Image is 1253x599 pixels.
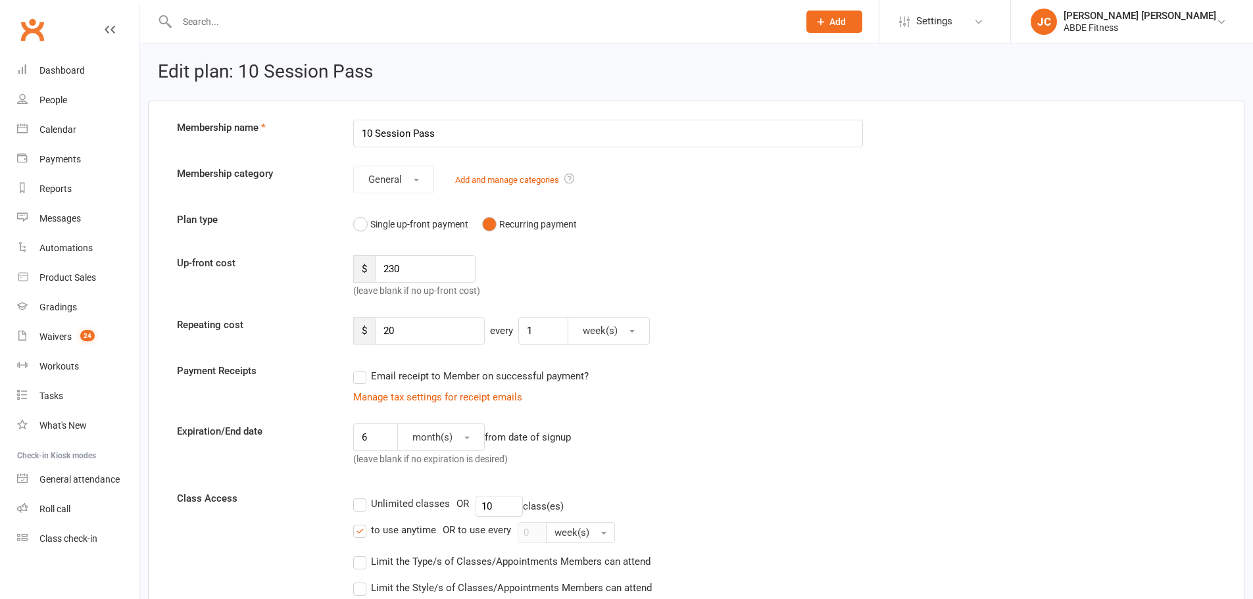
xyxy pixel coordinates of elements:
span: $ [353,255,375,283]
div: General attendance [39,474,120,485]
label: Payment Receipts [167,363,343,379]
span: Settings [916,7,952,36]
label: Up-front cost [167,255,343,271]
span: General [368,174,402,185]
div: Reports [39,183,72,194]
span: (leave blank if no up-front cost) [353,285,480,296]
a: Automations [17,233,139,263]
button: Single up-front payment [353,212,468,237]
label: Email receipt to Member on successful payment? [353,368,589,384]
a: What's New [17,411,139,441]
label: Limit the Style/s of Classes/Appointments Members can attend [353,580,652,596]
span: (leave blank if no expiration is desired) [353,454,508,464]
a: Gradings [17,293,139,322]
a: Payments [17,145,139,174]
div: Waivers [39,331,72,342]
input: Search... [173,12,789,31]
span: month(s) [412,431,453,443]
div: Messages [39,213,81,224]
a: Tasks [17,381,139,411]
a: Calendar [17,115,139,145]
div: to use anytime [371,522,436,536]
button: week(s) [568,317,650,345]
a: Product Sales [17,263,139,293]
div: OR to use every [443,522,511,538]
a: Add and manage categories [455,175,559,185]
div: Tasks [39,391,63,401]
div: Unlimited classes [371,496,450,510]
label: Class Access [167,491,343,506]
div: Workouts [39,361,79,371]
div: ABDE Fitness [1064,22,1216,34]
span: week(s) [583,325,618,337]
a: General attendance kiosk mode [17,465,139,494]
a: People [17,85,139,115]
a: Clubworx [16,13,49,46]
a: Manage tax settings for receipt emails [353,391,522,403]
span: week(s) [554,527,589,539]
div: Payments [39,154,81,164]
button: General [353,166,434,193]
label: Limit the Type/s of Classes/Appointments Members can attend [353,554,651,569]
div: Calendar [39,124,76,135]
a: Class kiosk mode [17,524,139,554]
h2: Edit plan: 10 Session Pass [158,62,1235,82]
label: Expiration/End date [167,423,343,439]
a: Reports [17,174,139,204]
a: Roll call [17,494,139,524]
div: Product Sales [39,272,96,283]
div: Class check-in [39,533,97,544]
a: Workouts [17,352,139,381]
span: $ [353,317,375,345]
div: from date of signup [485,429,571,445]
a: Dashboard [17,56,139,85]
div: Gradings [39,302,77,312]
div: People [39,95,67,105]
input: Enter membership name [353,120,863,147]
span: Add [829,16,846,27]
label: Plan type [167,212,343,228]
div: What's New [39,420,87,431]
label: Membership category [167,166,343,181]
div: every [485,317,518,345]
div: OR [456,496,469,512]
button: month(s) [397,423,485,451]
label: Repeating cost [167,317,343,333]
div: [PERSON_NAME] [PERSON_NAME] [1064,10,1216,22]
div: Automations [39,243,93,253]
a: Messages [17,204,139,233]
button: week(s) [546,522,615,543]
button: Add [806,11,862,33]
span: 24 [80,330,95,341]
label: Membership name [167,120,343,135]
div: class(es) [476,496,564,517]
button: Recurring payment [482,212,577,237]
a: Waivers 24 [17,322,139,352]
div: Roll call [39,504,70,514]
div: Dashboard [39,65,85,76]
div: JC [1031,9,1057,35]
